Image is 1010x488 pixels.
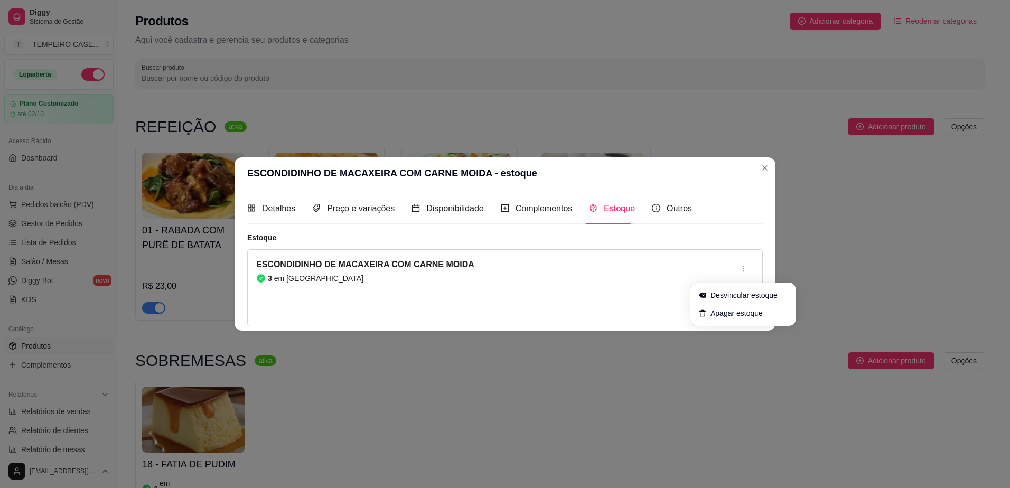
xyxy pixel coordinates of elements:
[710,290,788,301] span: Desvincular estoque
[268,273,272,284] article: 3
[327,204,395,213] span: Preço e variações
[274,273,363,284] article: em [GEOGRAPHIC_DATA]
[710,308,788,318] span: Apagar estoque
[516,204,573,213] span: Complementos
[426,204,484,213] span: Disponibilidade
[501,204,509,212] span: plus-square
[247,204,256,212] span: appstore
[695,287,792,322] ul: stock Actions
[256,258,474,271] article: ESCONDIDINHO DE MACAXEIRA COM CARNE MOIDA
[589,204,597,212] span: code-sandbox
[756,159,773,176] button: Close
[667,204,692,213] span: Outros
[235,157,775,189] header: ESCONDIDINHO DE MACAXEIRA COM CARNE MOIDA - estoque
[699,309,706,317] span: delete
[247,232,763,243] article: Estoque
[693,285,794,324] div: stock Actions
[312,204,321,212] span: tags
[652,204,660,212] span: info-circle
[262,204,295,213] span: Detalhes
[412,204,420,212] span: calendar
[604,204,635,213] span: Estoque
